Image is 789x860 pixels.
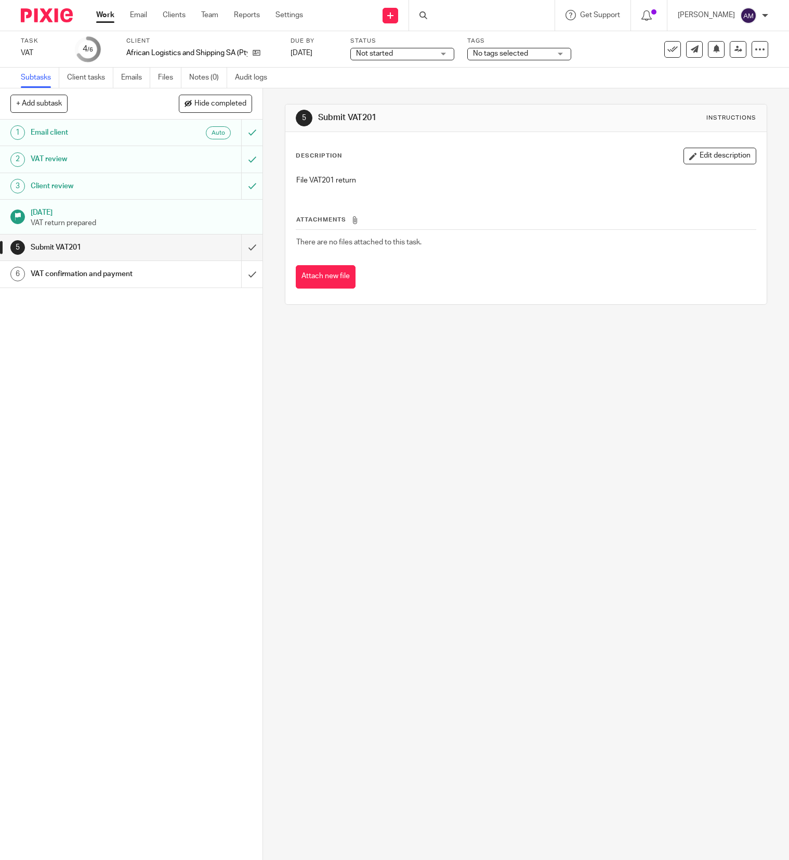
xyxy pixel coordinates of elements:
[234,10,260,20] a: Reports
[21,37,62,45] label: Task
[291,49,312,57] span: [DATE]
[201,10,218,20] a: Team
[10,240,25,255] div: 5
[83,43,93,55] div: 4
[10,95,68,112] button: + Add subtask
[179,95,252,112] button: Hide completed
[296,265,356,289] button: Attach new file
[740,7,757,24] img: svg%3E
[21,8,73,22] img: Pixie
[67,68,113,88] a: Client tasks
[158,68,181,88] a: Files
[126,37,278,45] label: Client
[31,178,164,194] h1: Client review
[296,217,346,223] span: Attachments
[96,10,114,20] a: Work
[356,50,393,57] span: Not started
[473,50,528,57] span: No tags selected
[10,152,25,167] div: 2
[235,68,275,88] a: Audit logs
[580,11,620,19] span: Get Support
[31,151,164,167] h1: VAT review
[296,175,756,186] p: File VAT201 return
[291,37,337,45] label: Due by
[275,10,303,20] a: Settings
[10,267,25,281] div: 6
[87,47,93,53] small: /6
[194,100,246,108] span: Hide completed
[31,218,252,228] p: VAT return prepared
[10,125,25,140] div: 1
[121,68,150,88] a: Emails
[31,266,164,282] h1: VAT confirmation and payment
[21,68,59,88] a: Subtasks
[318,112,548,123] h1: Submit VAT201
[126,48,247,58] p: African Logistics and Shipping SA (Pty) Ltd
[21,48,62,58] div: VAT
[683,148,756,164] button: Edit description
[678,10,735,20] p: [PERSON_NAME]
[31,125,164,140] h1: Email client
[467,37,571,45] label: Tags
[350,37,454,45] label: Status
[296,239,422,246] span: There are no files attached to this task.
[31,240,164,255] h1: Submit VAT201
[31,205,252,218] h1: [DATE]
[130,10,147,20] a: Email
[189,68,227,88] a: Notes (0)
[206,126,231,139] div: Auto
[296,110,312,126] div: 5
[706,114,756,122] div: Instructions
[10,179,25,193] div: 3
[163,10,186,20] a: Clients
[296,152,342,160] p: Description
